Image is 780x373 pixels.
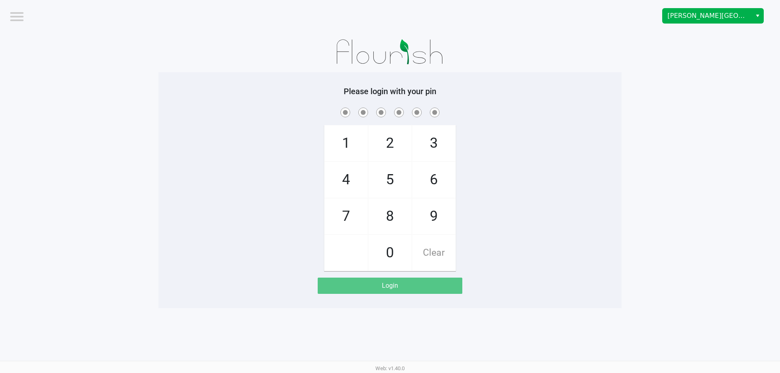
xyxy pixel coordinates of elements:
[412,162,455,198] span: 6
[368,235,412,271] span: 0
[325,125,368,161] span: 1
[667,11,747,21] span: [PERSON_NAME][GEOGRAPHIC_DATA]
[412,235,455,271] span: Clear
[368,125,412,161] span: 2
[412,125,455,161] span: 3
[325,198,368,234] span: 7
[375,365,405,371] span: Web: v1.40.0
[368,198,412,234] span: 8
[752,9,763,23] button: Select
[165,86,615,96] h5: Please login with your pin
[412,198,455,234] span: 9
[368,162,412,198] span: 5
[325,162,368,198] span: 4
